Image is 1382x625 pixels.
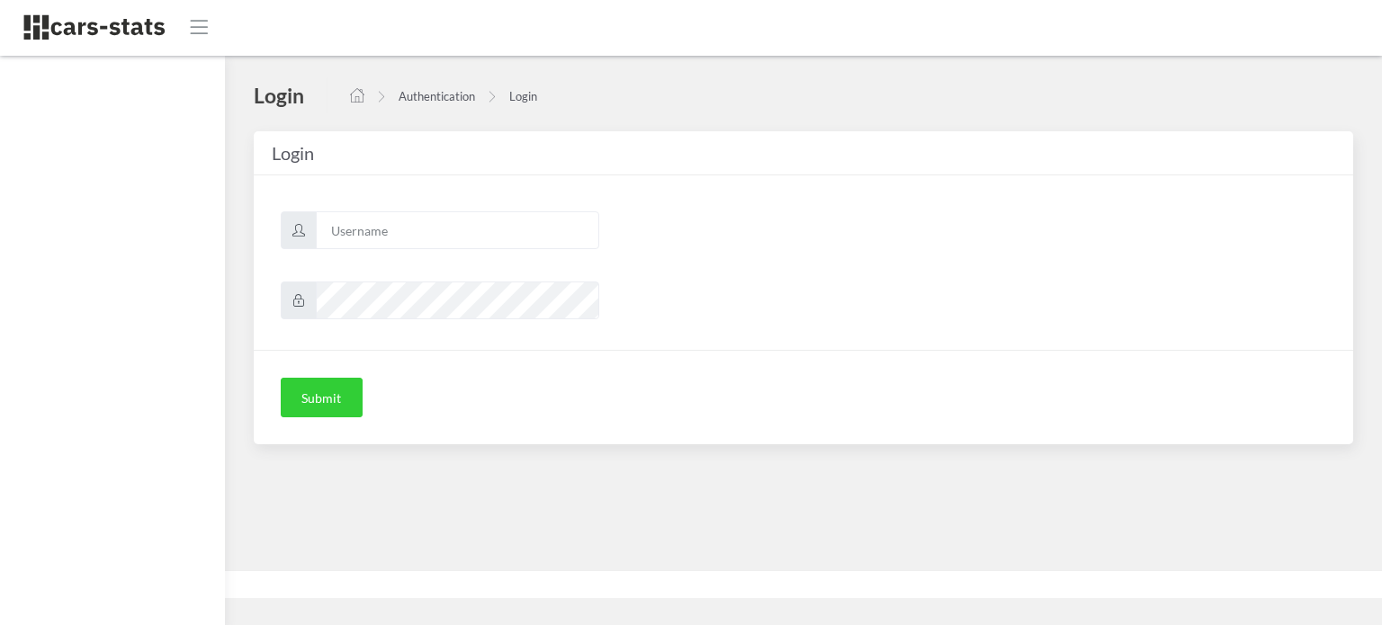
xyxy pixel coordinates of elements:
input: Username [316,211,599,249]
img: navbar brand [22,13,166,41]
a: Login [509,89,537,103]
span: Login [272,142,314,164]
h4: Login [254,82,304,109]
button: Submit [281,378,363,417]
a: Authentication [399,89,475,103]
